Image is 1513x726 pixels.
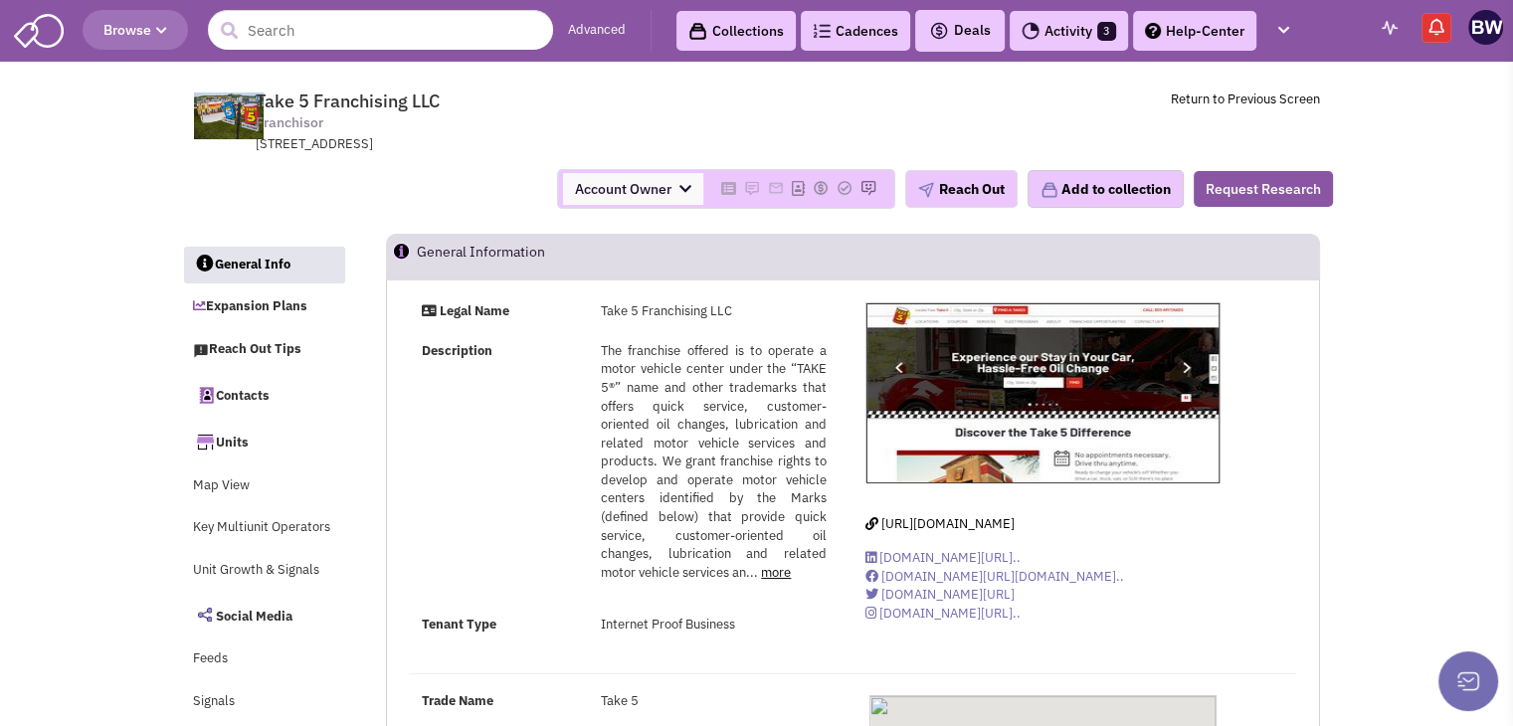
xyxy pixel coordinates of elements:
[256,112,323,133] span: Franchisor
[183,288,344,326] a: Expansion Plans
[422,342,492,359] strong: Description
[929,19,949,43] img: icon-deals.svg
[1468,10,1503,45] img: Bakari White
[881,568,1124,585] span: [DOMAIN_NAME][URL][DOMAIN_NAME]..
[183,467,344,505] a: Map View
[1171,91,1320,107] a: Return to Previous Screen
[744,180,760,196] img: Please add to your accounts
[881,515,1015,532] span: [URL][DOMAIN_NAME]
[183,594,344,635] a: Social Media
[879,549,1021,566] span: [DOMAIN_NAME][URL]..
[813,180,829,196] img: Please add to your accounts
[14,10,64,48] img: SmartAdmin
[208,10,553,50] input: Search
[813,24,831,38] img: Cadences_logo.png
[866,303,1220,483] img: Take 5 Franchising LLC
[688,22,707,41] img: icon-collection-lavender-black.svg
[929,21,991,39] span: Deals
[183,421,344,462] a: Units
[422,692,493,709] b: Trade Name
[923,18,997,44] button: Deals
[1194,171,1333,207] button: Request Research
[865,605,1021,622] a: [DOMAIN_NAME][URL]..
[588,616,840,635] div: Internet Proof Business
[563,173,703,205] span: Account Owner
[422,616,496,633] strong: Tenant Type
[1097,22,1116,41] span: 3
[865,549,1021,566] a: [DOMAIN_NAME][URL]..
[183,374,344,416] a: Contacts
[676,11,796,51] a: Collections
[865,586,1015,603] a: [DOMAIN_NAME][URL]
[1010,11,1128,51] a: Activity3
[918,182,934,198] img: plane.png
[440,302,509,319] strong: Legal Name
[183,552,344,590] a: Unit Growth & Signals
[1028,170,1184,208] button: Add to collection
[761,564,791,581] a: more
[83,10,188,50] button: Browse
[865,568,1124,585] a: [DOMAIN_NAME][URL][DOMAIN_NAME]..
[881,586,1015,603] span: [DOMAIN_NAME][URL]
[588,302,840,321] div: Take 5 Franchising LLC
[183,640,344,678] a: Feeds
[865,515,1015,532] a: [URL][DOMAIN_NAME]
[256,135,775,154] div: [STREET_ADDRESS]
[801,11,910,51] a: Cadences
[103,21,167,39] span: Browse
[1022,22,1040,40] img: Activity.png
[417,235,545,278] h2: General Information
[183,683,344,721] a: Signals
[183,331,344,369] a: Reach Out Tips
[568,21,626,40] a: Advanced
[601,342,827,581] span: The franchise offered is to operate a motor vehicle center under the “TAKE 5®” name and other tra...
[183,509,344,547] a: Key Multiunit Operators
[256,90,440,112] span: Take 5 Franchising LLC
[184,247,345,284] a: General Info
[837,180,852,196] img: Please add to your accounts
[1145,23,1161,39] img: help.png
[879,605,1021,622] span: [DOMAIN_NAME][URL]..
[860,180,876,196] img: Please add to your accounts
[1040,181,1058,199] img: icon-collection-lavender.png
[588,692,840,711] div: Take 5
[768,180,784,196] img: Please add to your accounts
[1133,11,1256,51] a: Help-Center
[905,170,1018,208] button: Reach Out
